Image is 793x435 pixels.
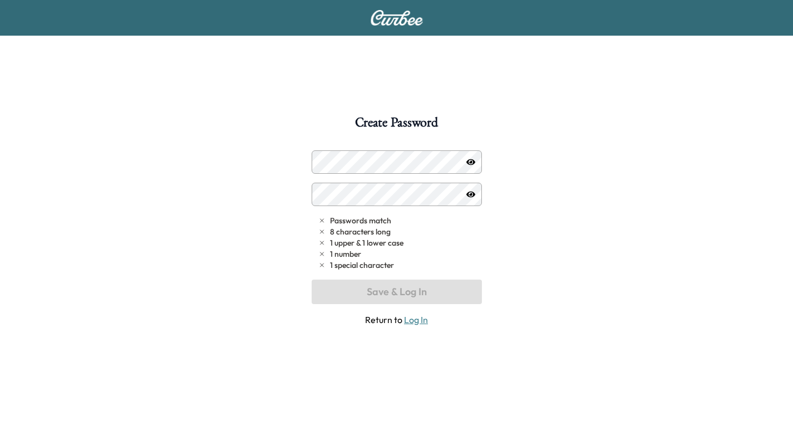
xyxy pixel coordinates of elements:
span: Return to [312,313,482,326]
span: 1 special character [330,260,394,271]
img: Curbee Logo [370,10,423,26]
span: 1 upper & 1 lower case [330,237,403,248]
a: Log In [404,314,428,325]
span: 1 number [330,248,361,260]
span: Passwords match [330,215,391,226]
span: 8 characters long [330,226,391,237]
h1: Create Password [355,116,437,135]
